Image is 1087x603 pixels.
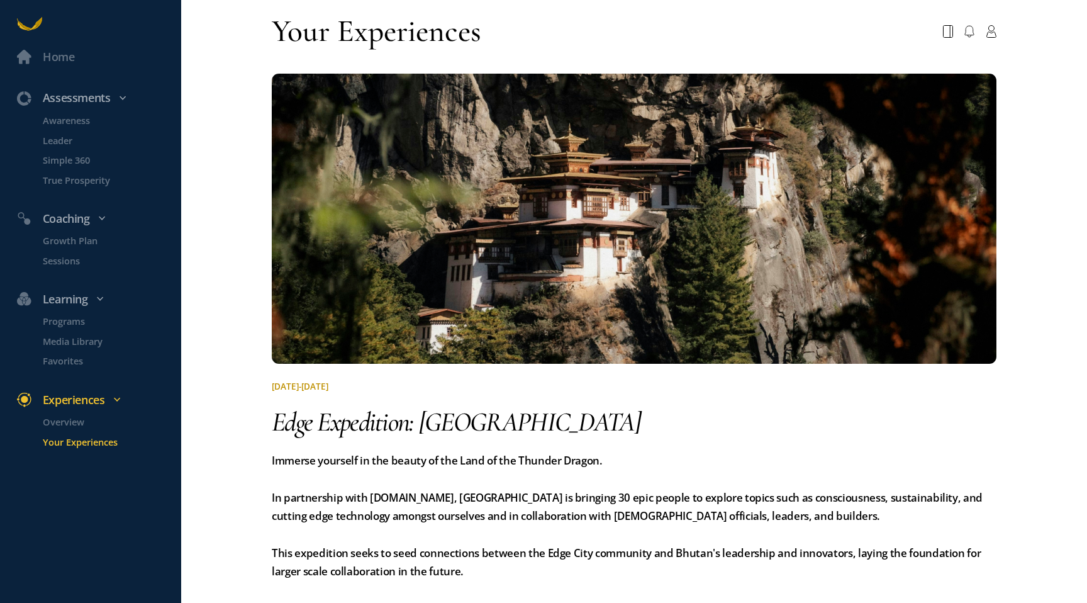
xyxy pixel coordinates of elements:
[43,334,179,349] p: Media Library
[9,391,187,409] div: Experiences
[272,74,996,364] img: quest-1755039583123.jpeg
[272,381,328,392] span: [DATE]-[DATE]
[43,113,179,128] p: Awareness
[26,153,181,167] a: Simple 360
[272,451,996,580] pre: Immerse yourself in the beauty of the Land of the Thunder Dragon. In partnership with [DOMAIN_NAM...
[26,253,181,268] a: Sessions
[26,113,181,128] a: Awareness
[43,234,179,248] p: Growth Plan
[43,354,179,368] p: Favorites
[26,314,181,329] a: Programs
[26,334,181,349] a: Media Library
[43,314,179,329] p: Programs
[26,133,181,147] a: Leader
[26,234,181,248] a: Growth Plan
[43,48,75,66] div: Home
[9,290,187,308] div: Learning
[26,434,181,449] a: Your Experiences
[26,172,181,187] a: True Prosperity
[272,405,640,438] span: Edge Expedition: [GEOGRAPHIC_DATA]
[43,253,179,268] p: Sessions
[26,415,181,429] a: Overview
[43,133,179,147] p: Leader
[43,415,179,429] p: Overview
[26,354,181,368] a: Favorites
[43,153,179,167] p: Simple 360
[272,11,481,51] div: Your Experiences
[9,210,187,228] div: Coaching
[43,434,179,449] p: Your Experiences
[43,172,179,187] p: True Prosperity
[9,89,187,107] div: Assessments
